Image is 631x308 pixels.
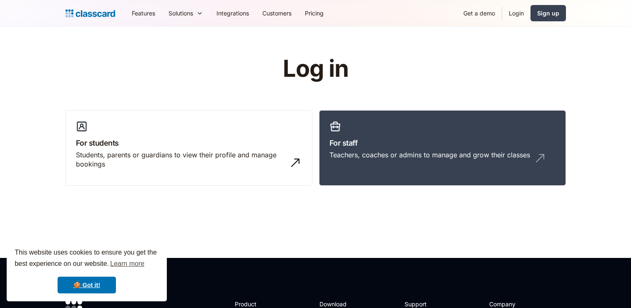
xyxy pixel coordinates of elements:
a: home [65,8,115,19]
a: Customers [256,4,298,23]
a: For staffTeachers, coaches or admins to manage and grow their classes [319,110,566,186]
div: Solutions [168,9,193,18]
a: Pricing [298,4,330,23]
div: Students, parents or guardians to view their profile and manage bookings [76,150,285,169]
span: This website uses cookies to ensure you get the best experience on our website. [15,247,159,270]
a: Integrations [210,4,256,23]
a: dismiss cookie message [58,277,116,293]
div: Solutions [162,4,210,23]
a: Features [125,4,162,23]
div: cookieconsent [7,240,167,301]
h1: Log in [183,56,448,82]
a: Login [502,4,530,23]
h3: For students [76,137,302,149]
div: Teachers, coaches or admins to manage and grow their classes [329,150,530,159]
h3: For staff [329,137,556,149]
a: Sign up [530,5,566,21]
div: Sign up [537,9,559,18]
a: For studentsStudents, parents or guardians to view their profile and manage bookings [65,110,312,186]
a: Get a demo [457,4,502,23]
a: learn more about cookies [109,258,146,270]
